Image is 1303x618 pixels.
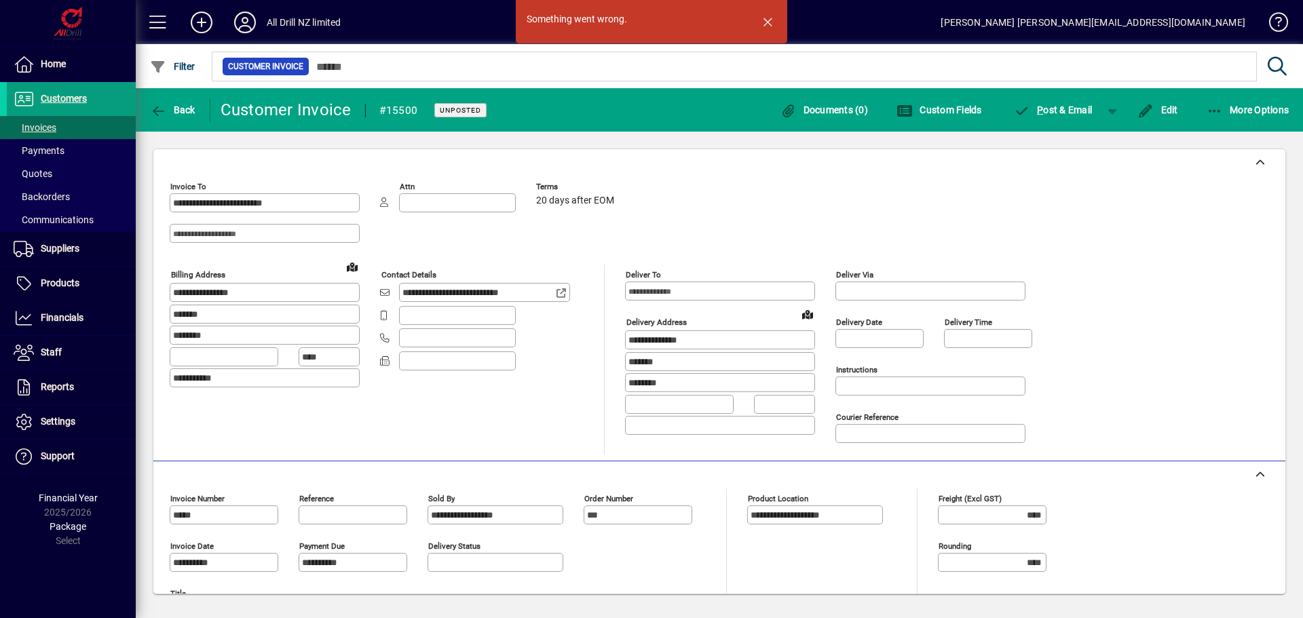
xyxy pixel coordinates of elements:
span: Suppliers [41,243,79,254]
a: Financials [7,301,136,335]
a: Settings [7,405,136,439]
a: Invoices [7,116,136,139]
app-page-header-button: Back [136,98,210,122]
a: View on map [797,303,818,325]
span: ost & Email [1014,104,1093,115]
mat-label: Instructions [836,365,877,374]
a: Support [7,440,136,474]
span: Payments [14,145,64,156]
button: Documents (0) [776,98,871,122]
mat-label: Invoice number [170,494,225,503]
span: Edit [1137,104,1178,115]
span: 20 days after EOM [536,195,614,206]
a: Backorders [7,185,136,208]
a: Knowledge Base [1259,3,1286,47]
button: Edit [1134,98,1182,122]
span: More Options [1207,104,1289,115]
a: Products [7,267,136,301]
span: P [1037,104,1043,115]
button: Post & Email [1007,98,1099,122]
button: More Options [1203,98,1293,122]
mat-label: Reference [299,494,334,503]
button: Custom Fields [893,98,985,122]
a: Reports [7,370,136,404]
mat-label: Deliver To [626,270,661,279]
mat-label: Order number [584,494,633,503]
mat-label: Title [170,589,186,598]
mat-label: Payment due [299,541,345,551]
div: #15500 [379,100,418,121]
mat-label: Delivery date [836,317,882,327]
mat-label: Delivery time [945,317,992,327]
span: Financial Year [39,493,98,503]
mat-label: Deliver via [836,270,873,279]
span: Documents (0) [780,104,868,115]
span: Communications [14,214,94,225]
mat-label: Attn [400,182,415,191]
span: Filter [150,61,195,72]
div: All Drill NZ limited [267,12,341,33]
mat-label: Rounding [939,541,971,551]
button: Profile [223,10,267,35]
span: Terms [536,182,618,191]
a: Staff [7,336,136,370]
span: Settings [41,416,75,427]
mat-label: Courier Reference [836,412,899,422]
mat-label: Delivery status [428,541,480,551]
button: Add [180,10,223,35]
a: Communications [7,208,136,231]
span: Invoices [14,122,56,133]
a: Quotes [7,162,136,185]
span: Staff [41,347,62,358]
span: Support [41,450,75,461]
div: [PERSON_NAME] [PERSON_NAME][EMAIL_ADDRESS][DOMAIN_NAME] [941,12,1245,33]
button: Filter [147,54,199,79]
span: Unposted [440,106,481,115]
span: Backorders [14,191,70,202]
span: Reports [41,381,74,392]
span: Financials [41,312,83,323]
span: Customers [41,93,87,104]
div: Customer Invoice [221,99,352,121]
mat-label: Freight (excl GST) [939,494,1002,503]
span: Package [50,521,86,532]
span: Quotes [14,168,52,179]
a: Home [7,47,136,81]
a: Payments [7,139,136,162]
span: Customer Invoice [228,60,303,73]
a: Suppliers [7,232,136,266]
span: Back [150,104,195,115]
button: Back [147,98,199,122]
span: Custom Fields [896,104,982,115]
mat-label: Product location [748,494,808,503]
a: View on map [341,256,363,277]
mat-label: Sold by [428,494,455,503]
mat-label: Invoice date [170,541,214,551]
span: Products [41,277,79,288]
span: Home [41,58,66,69]
mat-label: Invoice To [170,182,206,191]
